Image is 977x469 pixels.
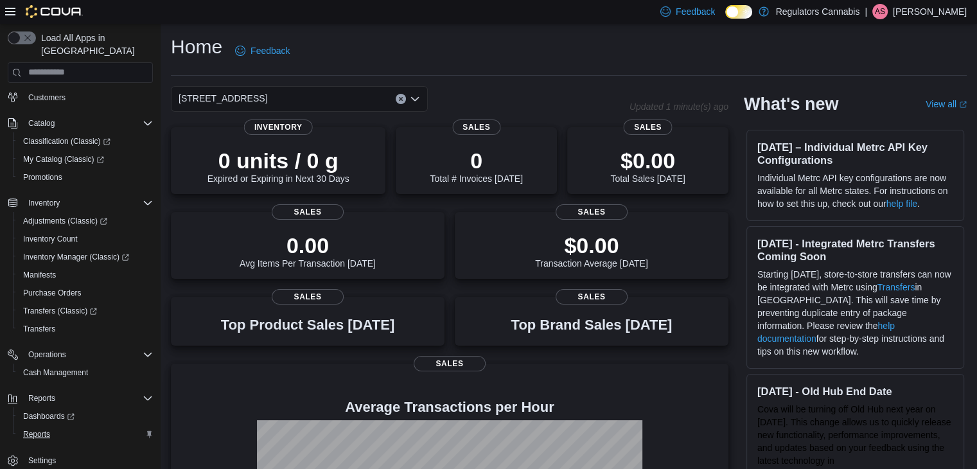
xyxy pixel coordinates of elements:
[23,324,55,334] span: Transfers
[893,4,967,19] p: [PERSON_NAME]
[535,233,648,269] div: Transaction Average [DATE]
[676,5,715,18] span: Feedback
[23,172,62,182] span: Promotions
[18,303,153,319] span: Transfers (Classic)
[556,289,628,305] span: Sales
[26,5,83,18] img: Cova
[23,136,110,146] span: Classification (Classic)
[23,154,104,164] span: My Catalog (Classic)
[272,289,344,305] span: Sales
[744,94,838,114] h2: What's new
[430,148,522,184] div: Total # Invoices [DATE]
[3,346,158,364] button: Operations
[23,391,60,406] button: Reports
[240,233,376,269] div: Avg Items Per Transaction [DATE]
[757,268,953,358] p: Starting [DATE], store-to-store transfers can now be integrated with Metrc using in [GEOGRAPHIC_D...
[23,347,71,362] button: Operations
[23,411,75,421] span: Dashboards
[3,88,158,107] button: Customers
[624,119,672,135] span: Sales
[18,321,60,337] a: Transfers
[757,321,895,344] a: help documentation
[18,427,153,442] span: Reports
[13,320,158,338] button: Transfers
[18,303,102,319] a: Transfers (Classic)
[757,141,953,166] h3: [DATE] – Individual Metrc API Key Configurations
[13,230,158,248] button: Inventory Count
[23,89,153,105] span: Customers
[272,204,344,220] span: Sales
[610,148,685,173] p: $0.00
[13,212,158,230] a: Adjustments (Classic)
[23,391,153,406] span: Reports
[18,267,153,283] span: Manifests
[18,213,153,229] span: Adjustments (Classic)
[556,204,628,220] span: Sales
[414,356,486,371] span: Sales
[13,248,158,266] a: Inventory Manager (Classic)
[535,233,648,258] p: $0.00
[23,116,60,131] button: Catalog
[18,321,153,337] span: Transfers
[757,172,953,210] p: Individual Metrc API key configurations are now available for all Metrc states. For instructions ...
[23,288,82,298] span: Purchase Orders
[240,233,376,258] p: 0.00
[221,317,394,333] h3: Top Product Sales [DATE]
[23,195,65,211] button: Inventory
[18,249,134,265] a: Inventory Manager (Classic)
[926,99,967,109] a: View allExternal link
[865,4,867,19] p: |
[23,116,153,131] span: Catalog
[18,365,93,380] a: Cash Management
[430,148,522,173] p: 0
[18,285,153,301] span: Purchase Orders
[13,407,158,425] a: Dashboards
[775,4,859,19] p: Regulators Cannabis
[23,367,88,378] span: Cash Management
[207,148,349,173] p: 0 units / 0 g
[23,234,78,244] span: Inventory Count
[18,249,153,265] span: Inventory Manager (Classic)
[18,409,80,424] a: Dashboards
[23,270,56,280] span: Manifests
[28,118,55,128] span: Catalog
[18,134,153,149] span: Classification (Classic)
[18,134,116,149] a: Classification (Classic)
[23,347,153,362] span: Operations
[757,385,953,398] h3: [DATE] - Old Hub End Date
[877,282,915,292] a: Transfers
[3,389,158,407] button: Reports
[244,119,313,135] span: Inventory
[18,213,112,229] a: Adjustments (Classic)
[207,148,349,184] div: Expired or Expiring in Next 30 Days
[725,5,752,19] input: Dark Mode
[28,393,55,403] span: Reports
[23,90,71,105] a: Customers
[13,266,158,284] button: Manifests
[23,252,129,262] span: Inventory Manager (Classic)
[13,302,158,320] a: Transfers (Classic)
[3,194,158,212] button: Inventory
[410,94,420,104] button: Open list of options
[959,101,967,109] svg: External link
[757,237,953,263] h3: [DATE] - Integrated Metrc Transfers Coming Soon
[18,152,109,167] a: My Catalog (Classic)
[396,94,406,104] button: Clear input
[18,231,83,247] a: Inventory Count
[13,150,158,168] a: My Catalog (Classic)
[23,429,50,439] span: Reports
[36,31,153,57] span: Load All Apps in [GEOGRAPHIC_DATA]
[452,119,500,135] span: Sales
[179,91,267,106] span: [STREET_ADDRESS]
[875,4,885,19] span: AS
[171,34,222,60] h1: Home
[13,168,158,186] button: Promotions
[610,148,685,184] div: Total Sales [DATE]
[13,425,158,443] button: Reports
[13,132,158,150] a: Classification (Classic)
[28,93,66,103] span: Customers
[511,317,673,333] h3: Top Brand Sales [DATE]
[23,195,153,211] span: Inventory
[18,231,153,247] span: Inventory Count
